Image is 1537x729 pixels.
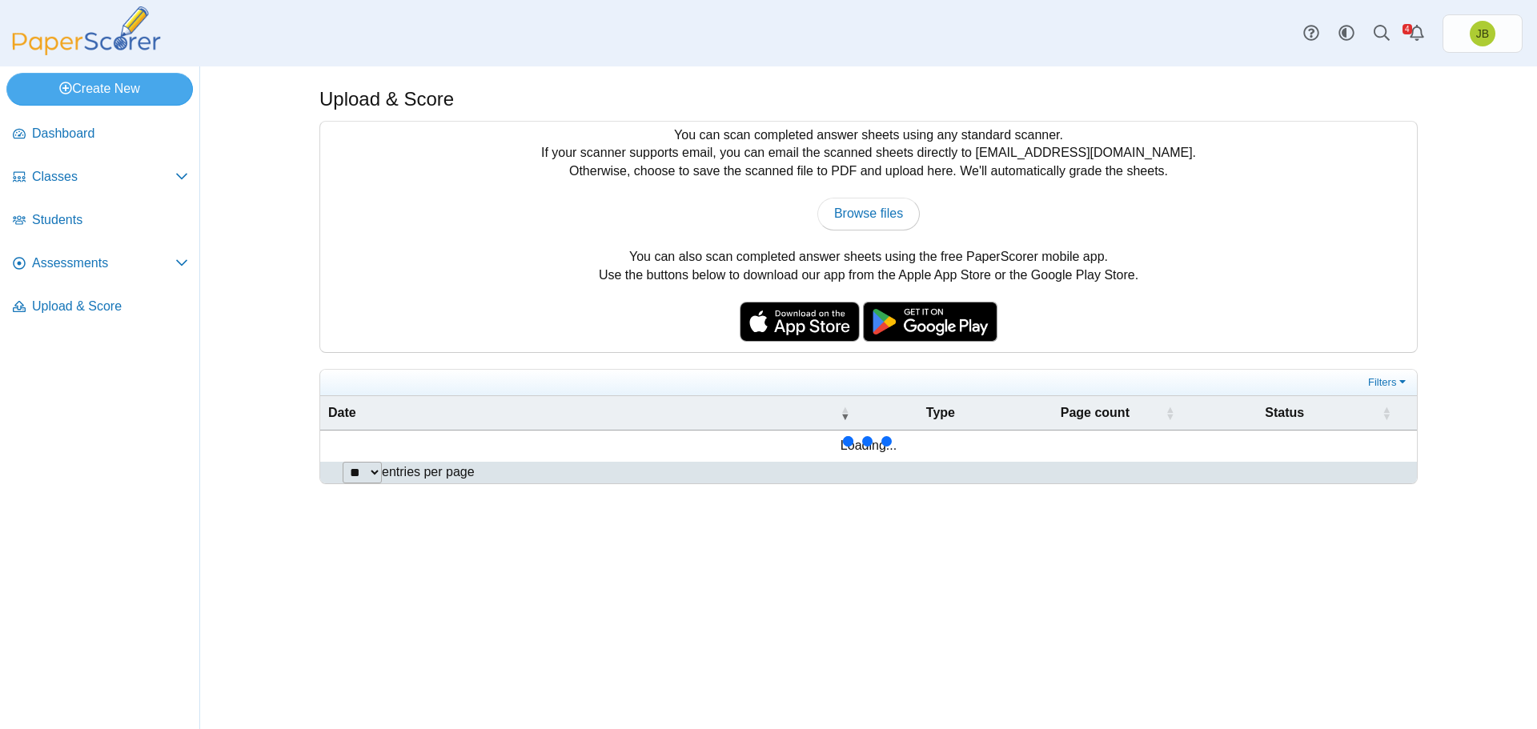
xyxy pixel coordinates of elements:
span: Page count : Activate to sort [1165,396,1174,430]
a: PaperScorer [6,44,167,58]
h1: Upload & Score [319,86,454,113]
a: Create New [6,73,193,105]
span: Students [32,211,188,229]
span: Type [926,406,955,419]
span: Browse files [834,206,903,220]
img: google-play-badge.png [863,302,997,342]
a: Students [6,202,195,240]
a: Assessments [6,245,195,283]
span: Classes [32,168,175,186]
a: Dashboard [6,115,195,154]
span: Date : Activate to remove sorting [841,396,850,430]
td: Loading... [320,431,1417,461]
span: Upload & Score [32,298,188,315]
a: Browse files [817,198,920,230]
a: Upload & Score [6,288,195,326]
span: Assessments [32,254,175,272]
span: Date [328,406,356,419]
span: Joel Boyd [1470,21,1495,46]
a: Filters [1364,375,1413,391]
span: Page count [1061,406,1130,419]
a: Alerts [1399,16,1435,51]
div: You can scan completed answer sheets using any standard scanner. If your scanner supports email, ... [320,122,1417,352]
span: Joel Boyd [1476,28,1489,39]
span: Status [1265,406,1304,419]
img: apple-store-badge.svg [740,302,860,342]
a: Joel Boyd [1443,14,1523,53]
img: PaperScorer [6,6,167,55]
span: Dashboard [32,125,188,142]
a: Classes [6,158,195,197]
label: entries per page [382,465,475,479]
span: Status : Activate to sort [1382,396,1391,430]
